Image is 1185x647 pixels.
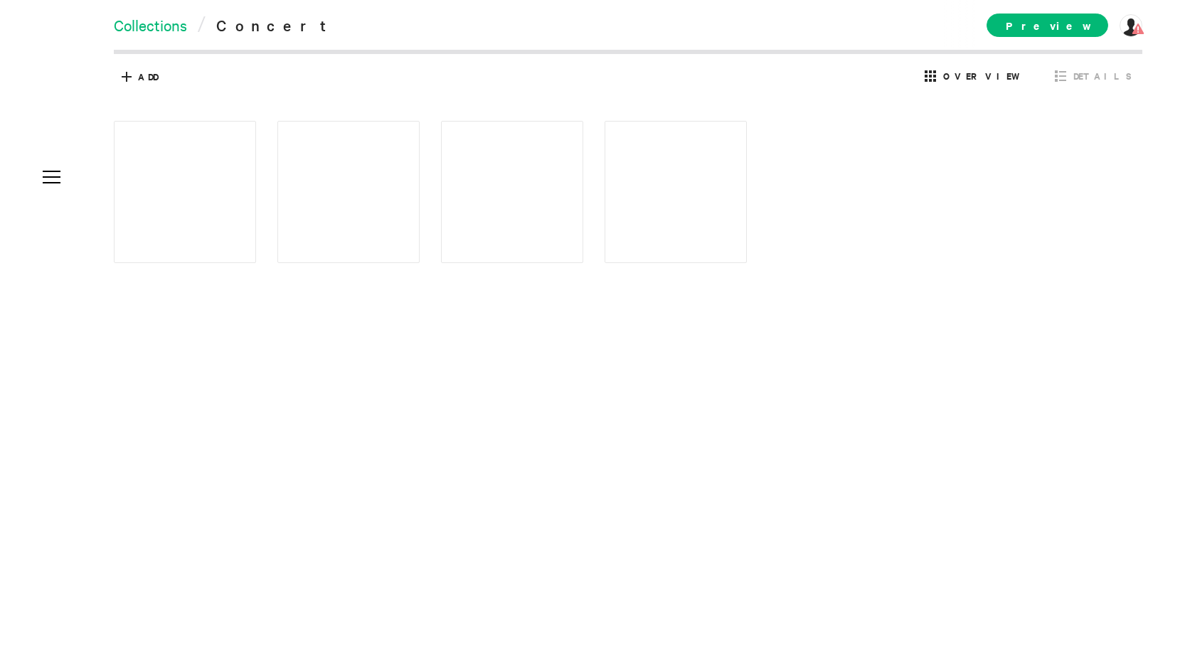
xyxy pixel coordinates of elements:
[1073,70,1132,82] span: Details
[138,70,158,83] span: Add
[216,15,341,35] span: Concert
[943,70,1028,82] span: Overview
[114,15,187,35] a: Collections
[197,15,206,35] span: /
[987,14,1108,37] span: Preview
